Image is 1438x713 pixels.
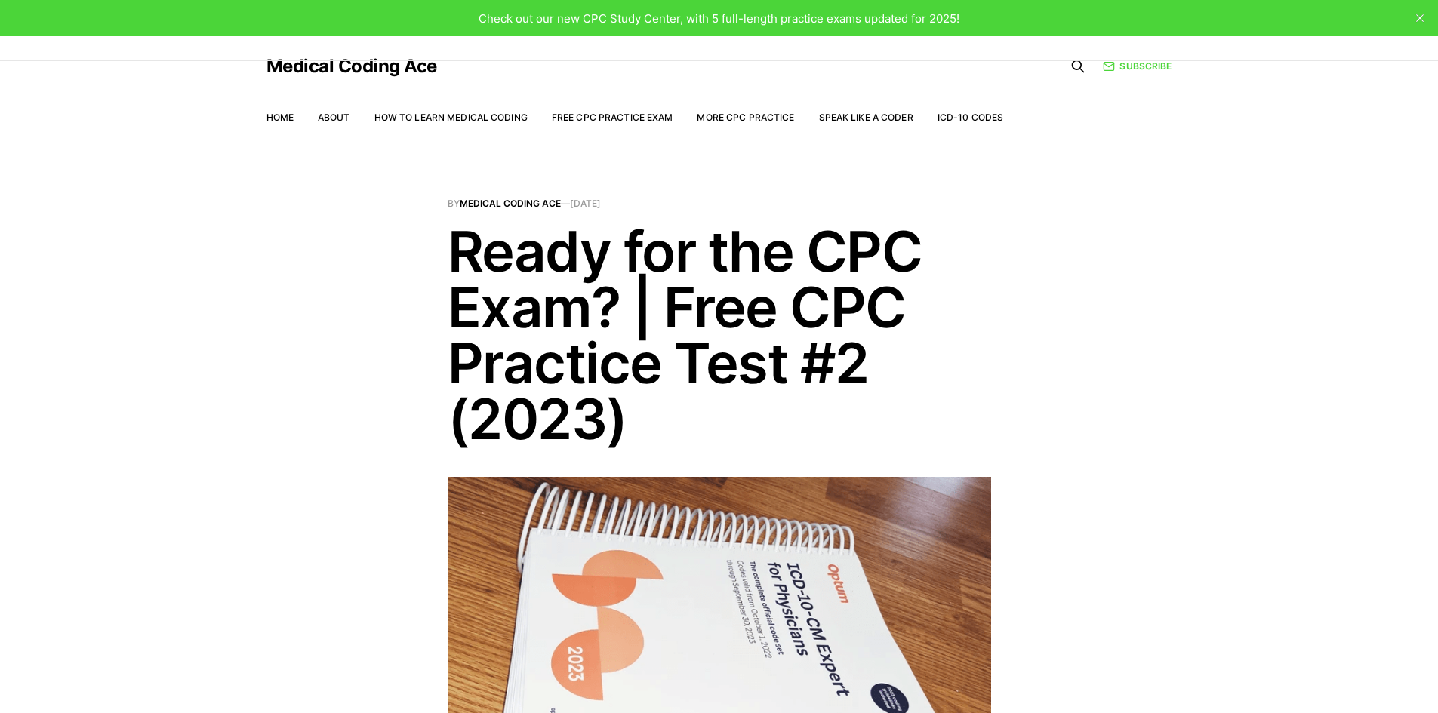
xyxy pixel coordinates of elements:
span: By — [448,199,991,208]
a: How to Learn Medical Coding [374,112,528,123]
time: [DATE] [570,198,601,209]
a: Medical Coding Ace [266,57,437,75]
h1: Ready for the CPC Exam? | Free CPC Practice Test #2 (2023) [448,223,991,447]
a: About [318,112,350,123]
a: More CPC Practice [697,112,794,123]
a: Medical Coding Ace [460,198,561,209]
a: ICD-10 Codes [938,112,1003,123]
a: Subscribe [1103,59,1172,73]
iframe: portal-trigger [1192,639,1438,713]
a: Home [266,112,294,123]
a: Free CPC Practice Exam [552,112,673,123]
span: Check out our new CPC Study Center, with 5 full-length practice exams updated for 2025! [479,11,959,26]
a: Speak Like a Coder [819,112,913,123]
button: close [1408,6,1432,30]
